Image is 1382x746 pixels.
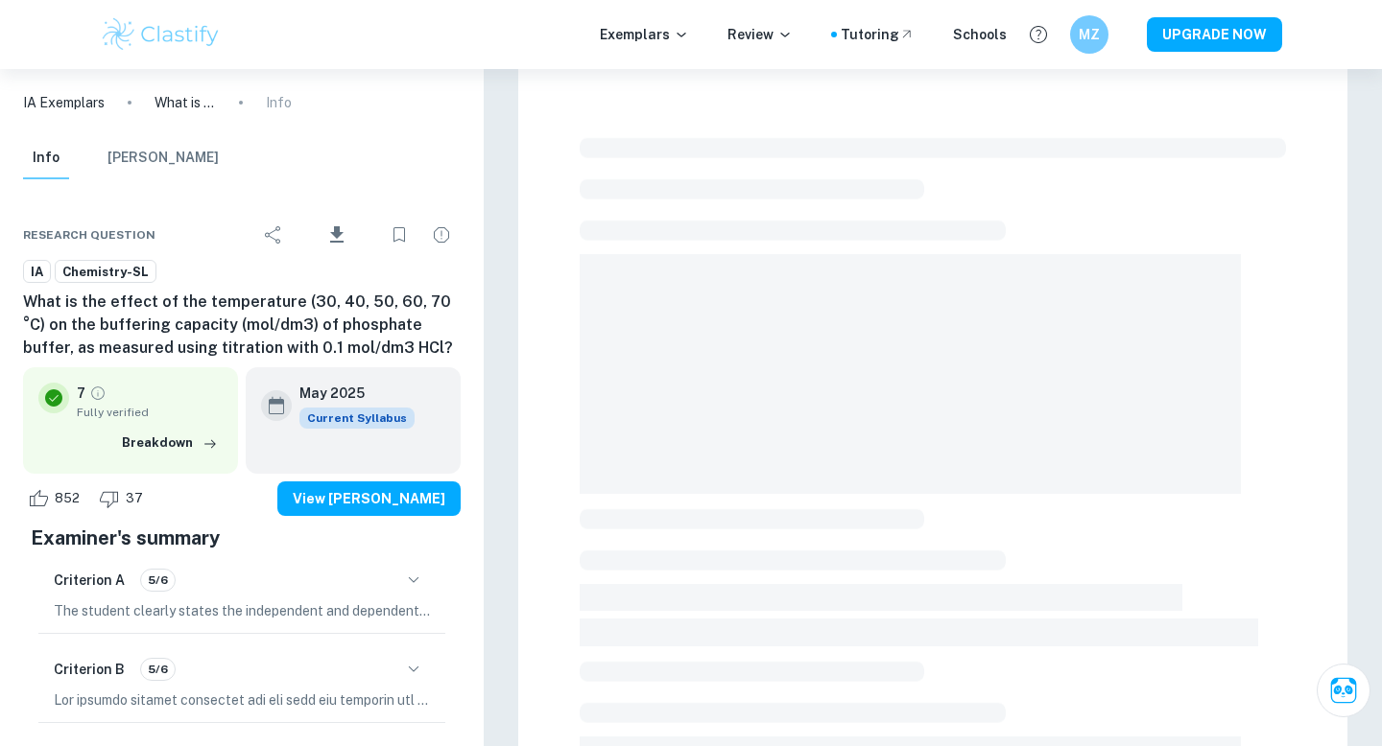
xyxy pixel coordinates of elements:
a: Schools [953,24,1007,45]
p: Review [727,24,793,45]
a: IA Exemplars [23,92,105,113]
button: Info [23,137,69,179]
a: IA [23,260,51,284]
span: Chemistry-SL [56,263,155,282]
div: Like [23,483,90,514]
div: Report issue [422,216,461,254]
span: Research question [23,226,155,244]
h6: Criterion B [54,659,125,680]
img: Clastify logo [100,15,222,54]
a: Tutoring [841,24,915,45]
p: Lor ipsumdo sitamet consectet adi eli sedd eiu temporin utl etdolorem, aliqua enim adminimven qui... [54,689,430,711]
span: 5/6 [141,661,175,678]
h6: MZ [1079,24,1101,45]
span: Current Syllabus [299,408,415,429]
h5: Examiner's summary [31,524,453,552]
span: Fully verified [77,404,223,421]
button: Help and Feedback [1022,18,1055,51]
button: MZ [1070,15,1108,54]
p: 7 [77,383,85,404]
span: 852 [44,489,90,508]
button: View [PERSON_NAME] [277,481,461,516]
p: What is the effect of the temperature (30, 40, 50, 60, 70 °C) on the buffering capacity (mol/dm3)... [155,92,216,113]
div: This exemplar is based on the current syllabus. Feel free to refer to it for inspiration/ideas wh... [299,408,415,429]
div: Share [254,216,293,254]
a: Chemistry-SL [55,260,156,284]
p: The student clearly states the independent and dependent variables in the research question, incl... [54,600,430,621]
span: IA [24,263,50,282]
span: 5/6 [141,571,175,589]
h6: May 2025 [299,383,399,404]
div: Bookmark [380,216,418,254]
h6: Criterion A [54,570,125,591]
p: Exemplars [600,24,689,45]
button: UPGRADE NOW [1147,17,1282,52]
div: Download [297,210,376,260]
button: Ask Clai [1317,664,1370,717]
button: [PERSON_NAME] [107,137,219,179]
h6: What is the effect of the temperature (30, 40, 50, 60, 70 °C) on the buffering capacity (mol/dm3)... [23,291,461,360]
div: Dislike [94,483,154,514]
button: Breakdown [117,429,223,457]
p: Info [266,92,292,113]
span: 37 [115,489,154,508]
a: Grade fully verified [89,385,107,402]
